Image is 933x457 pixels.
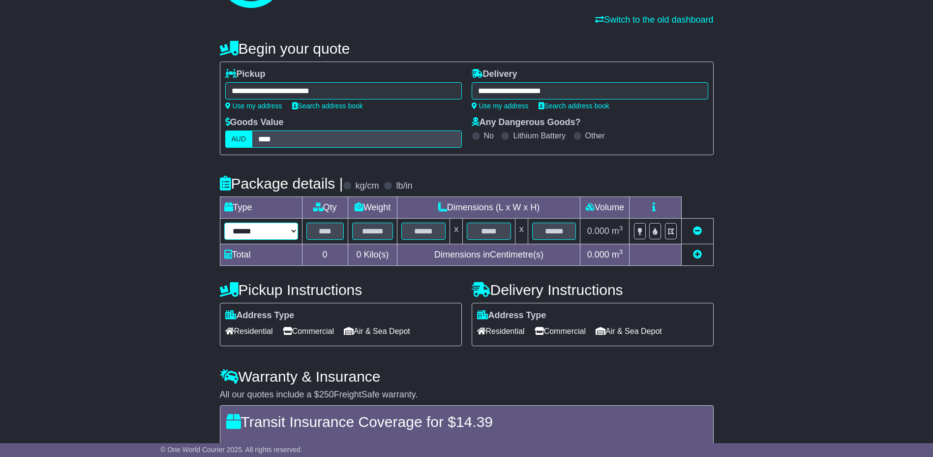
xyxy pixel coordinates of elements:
td: x [450,219,463,244]
label: No [484,131,494,140]
h4: Delivery Instructions [472,282,714,298]
label: Any Dangerous Goods? [472,117,581,128]
label: Lithium Battery [513,131,566,140]
a: Search address book [539,102,609,110]
td: Total [220,244,302,266]
a: Switch to the old dashboard [595,15,713,25]
a: Use my address [472,102,529,110]
label: Address Type [225,310,295,321]
span: Air & Sea Depot [344,324,410,339]
span: 0.000 [587,226,609,236]
a: Search address book [292,102,363,110]
span: Commercial [535,324,586,339]
label: AUD [225,131,253,148]
h4: Transit Insurance Coverage for $ [226,414,707,430]
td: 0 [302,244,348,266]
span: 250 [319,390,334,399]
span: Residential [477,324,525,339]
td: Dimensions (L x W x H) [397,197,580,219]
span: Commercial [283,324,334,339]
span: Air & Sea Depot [596,324,662,339]
h4: Begin your quote [220,40,714,57]
td: Volume [580,197,630,219]
span: 0 [356,250,361,260]
a: Add new item [693,250,702,260]
td: Qty [302,197,348,219]
label: Pickup [225,69,266,80]
span: Residential [225,324,273,339]
span: 0.000 [587,250,609,260]
sup: 3 [619,248,623,256]
span: m [612,226,623,236]
label: Goods Value [225,117,284,128]
label: lb/in [396,181,412,192]
label: Address Type [477,310,546,321]
label: Other [585,131,605,140]
h4: Pickup Instructions [220,282,462,298]
td: x [515,219,528,244]
span: 14.39 [456,414,493,430]
td: Type [220,197,302,219]
td: Dimensions in Centimetre(s) [397,244,580,266]
label: Delivery [472,69,517,80]
a: Remove this item [693,226,702,236]
label: kg/cm [355,181,379,192]
sup: 3 [619,225,623,232]
td: Weight [348,197,397,219]
a: Use my address [225,102,282,110]
span: © One World Courier 2025. All rights reserved. [160,446,302,454]
span: m [612,250,623,260]
h4: Warranty & Insurance [220,368,714,385]
td: Kilo(s) [348,244,397,266]
h4: Package details | [220,175,343,192]
div: All our quotes include a $ FreightSafe warranty. [220,390,714,400]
